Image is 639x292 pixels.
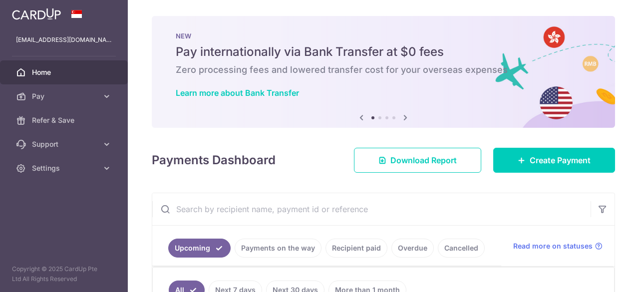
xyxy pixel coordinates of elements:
[513,241,593,251] span: Read more on statuses
[12,8,61,20] img: CardUp
[235,239,321,258] a: Payments on the way
[16,35,112,45] p: [EMAIL_ADDRESS][DOMAIN_NAME]
[152,193,591,225] input: Search by recipient name, payment id or reference
[176,32,591,40] p: NEW
[176,64,591,76] h6: Zero processing fees and lowered transfer cost for your overseas expenses
[32,115,98,125] span: Refer & Save
[176,44,591,60] h5: Pay internationally via Bank Transfer at $0 fees
[32,91,98,101] span: Pay
[152,16,615,128] img: Bank transfer banner
[513,241,603,251] a: Read more on statuses
[354,148,481,173] a: Download Report
[438,239,485,258] a: Cancelled
[32,163,98,173] span: Settings
[390,154,457,166] span: Download Report
[32,139,98,149] span: Support
[152,151,276,169] h4: Payments Dashboard
[493,148,615,173] a: Create Payment
[176,88,299,98] a: Learn more about Bank Transfer
[168,239,231,258] a: Upcoming
[32,67,98,77] span: Home
[391,239,434,258] a: Overdue
[530,154,591,166] span: Create Payment
[325,239,387,258] a: Recipient paid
